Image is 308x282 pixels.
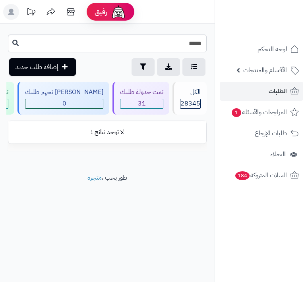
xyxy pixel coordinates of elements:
[220,82,303,101] a: الطلبات
[110,4,126,20] img: ai-face.png
[231,108,242,117] span: 1
[16,82,111,115] a: [PERSON_NAME] تجهيز طلبك 0
[220,103,303,122] a: المراجعات والأسئلة1
[171,82,208,115] a: الكل28345
[180,99,200,108] span: 28345
[231,107,287,118] span: المراجعات والأسئلة
[220,124,303,143] a: طلبات الإرجاع
[25,88,103,97] div: [PERSON_NAME] تجهيز طلبك
[120,88,163,97] div: تمت جدولة طلبك
[15,62,58,72] span: إضافة طلب جديد
[220,40,303,59] a: لوحة التحكم
[111,82,171,115] a: تمت جدولة طلبك 31
[258,44,287,55] span: لوحة التحكم
[21,4,41,22] a: تحديثات المنصة
[255,128,287,139] span: طلبات الإرجاع
[8,121,206,143] td: لا توجد نتائج !
[9,58,76,76] a: إضافة طلب جديد
[95,7,107,17] span: رفيق
[270,149,286,160] span: العملاء
[234,171,250,180] span: 184
[120,99,163,108] span: 31
[180,88,201,97] div: الكل
[269,86,287,97] span: الطلبات
[87,173,102,182] a: متجرة
[234,170,287,181] span: السلات المتروكة
[25,99,103,108] span: 0
[254,6,300,23] img: logo-2.png
[243,65,287,76] span: الأقسام والمنتجات
[220,145,303,164] a: العملاء
[220,166,303,185] a: السلات المتروكة184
